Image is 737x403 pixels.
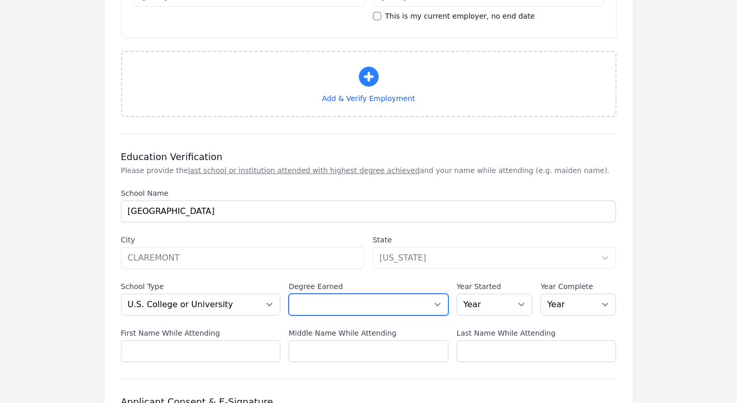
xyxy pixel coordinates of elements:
label: Degree Earned [289,281,448,292]
span: Please provide the and your name while attending (e.g. maiden name). [121,166,610,175]
label: Middle Name While Attending [289,328,448,338]
label: This is my current employer, no end date [385,11,535,21]
label: Year Complete [540,281,616,292]
label: School Type [121,281,281,292]
label: State [372,235,616,245]
input: Search by a school name [121,200,616,222]
h3: Education Verification [121,151,616,163]
label: Year Started [457,281,532,292]
span: Add & Verify Employment [134,93,603,104]
u: last school or institution attended with highest degree achieved [188,166,419,175]
label: First Name While Attending [121,328,281,338]
label: School Name [121,188,616,198]
label: Last Name While Attending [457,328,616,338]
label: City [121,235,365,245]
button: Add & Verify Employment [121,51,616,117]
